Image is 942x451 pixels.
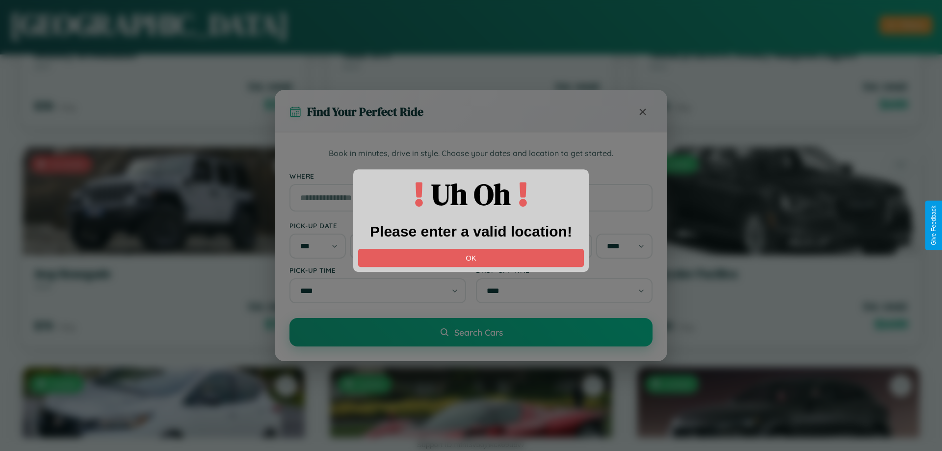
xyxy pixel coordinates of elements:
[476,221,653,230] label: Drop-off Date
[454,327,503,338] span: Search Cars
[476,266,653,274] label: Drop-off Time
[289,172,653,180] label: Where
[289,221,466,230] label: Pick-up Date
[289,266,466,274] label: Pick-up Time
[289,147,653,160] p: Book in minutes, drive in style. Choose your dates and location to get started.
[307,104,423,120] h3: Find Your Perfect Ride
